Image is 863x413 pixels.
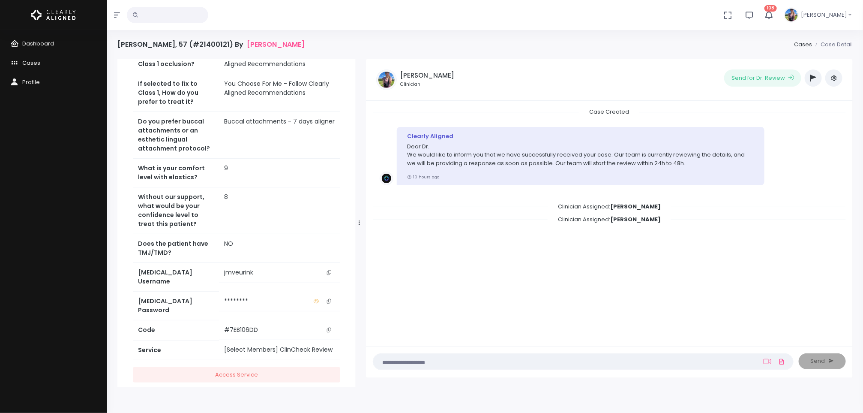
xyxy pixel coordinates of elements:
img: Header Avatar [784,7,799,23]
th: If selected to fix to Class 1, How do you prefer to treat it? [133,74,219,112]
th: [MEDICAL_DATA] Username [133,263,219,292]
th: Do you prefer buccal attachments or an esthetic lingual attachment protocol? [133,112,219,159]
small: Clinician [400,81,454,88]
a: Access Service [133,367,340,383]
td: NO [219,234,340,263]
h5: [PERSON_NAME] [400,72,454,79]
td: 8 [219,187,340,234]
th: Without our support, what would be your confidence level to treat this patient? [133,187,219,234]
a: [PERSON_NAME] [247,40,305,48]
th: Service [133,340,219,360]
li: Case Detail [812,40,853,49]
span: Profile [22,78,40,86]
div: scrollable content [117,59,356,387]
div: scrollable content [373,108,846,337]
a: Add Files [776,354,787,369]
div: [Select Members] ClinCheck Review [224,345,335,354]
button: Send for Dr. Review [724,69,801,87]
p: Dear Dr. We would like to inform you that we have successfully received your case. Our team is cu... [407,142,754,168]
td: jmveurink [219,263,340,283]
span: Dashboard [22,39,54,48]
th: [MEDICAL_DATA] Password [133,292,219,320]
td: #7EB106DD [219,320,340,340]
h4: [PERSON_NAME], 57 (#21400121) By [117,40,305,48]
td: You Choose For Me - Follow Clearly Aligned Recommendations [219,74,340,112]
div: Clearly Aligned [407,132,754,141]
a: Add Loom Video [762,358,773,365]
th: Code [133,320,219,340]
a: Cases [794,40,812,48]
td: Buccal attachments - 7 days aligner [219,112,340,159]
span: [PERSON_NAME] [801,11,847,19]
th: Does the patient have TMJ/TMD? [133,234,219,263]
span: Clinician Assigned: [548,213,671,226]
span: Case Created [579,105,639,118]
small: 10 hours ago [407,174,439,180]
b: [PERSON_NAME] [610,215,661,223]
b: [PERSON_NAME] [610,202,661,211]
span: Cases [22,59,40,67]
img: Logo Horizontal [31,6,76,24]
span: 108 [764,5,777,12]
td: 9 [219,159,340,187]
th: What is your comfort level with elastics? [133,159,219,187]
span: Clinician Assigned: [548,200,671,213]
th: Do you want to fix to Class 1 occlusion? [133,45,219,74]
td: You Choose For Me - Follow Clearly Aligned Recommendations [219,45,340,74]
